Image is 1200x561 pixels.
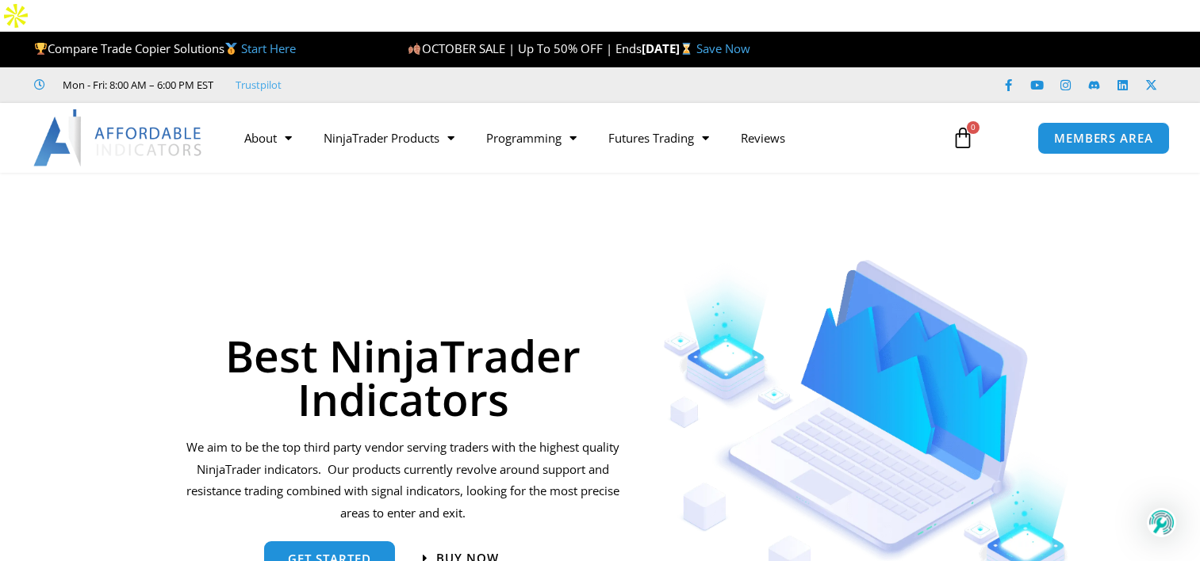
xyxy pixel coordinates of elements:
p: We aim to be the top third party vendor serving traders with the highest quality NinjaTrader indi... [184,437,623,525]
img: LogoAI | Affordable Indicators – NinjaTrader [33,109,204,166]
a: NinjaTrader Products [308,120,470,156]
span: MEMBERS AREA [1054,132,1153,144]
img: 🥇 [225,43,237,55]
span: OCTOBER SALE | Up To 50% OFF | Ends [408,40,641,56]
a: MEMBERS AREA [1037,122,1170,155]
span: Mon - Fri: 8:00 AM – 6:00 PM EST [59,75,213,94]
a: Futures Trading [592,120,725,156]
img: 🍂 [408,43,420,55]
h1: Best NinjaTrader Indicators [184,334,623,421]
a: About [228,120,308,156]
img: ⌛ [681,43,692,55]
span: Compare Trade Copier Solutions [34,40,296,56]
span: 0 [967,121,980,134]
a: Programming [470,120,592,156]
img: 🏆 [35,43,47,55]
a: Trustpilot [236,75,282,94]
a: Start Here [241,40,296,56]
a: 0 [928,115,998,161]
strong: [DATE] [642,40,696,56]
a: Save Now [696,40,750,56]
nav: Menu [228,120,937,156]
a: Reviews [725,120,801,156]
